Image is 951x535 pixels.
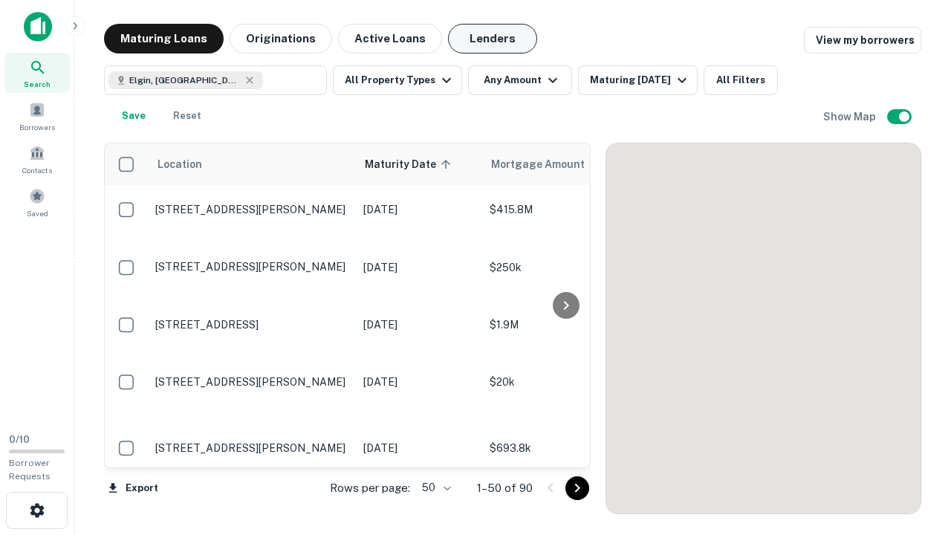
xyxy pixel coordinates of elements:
button: Any Amount [468,65,572,95]
button: Export [104,477,162,499]
span: Contacts [22,164,52,176]
div: Maturing [DATE] [590,71,691,89]
button: Reset [163,101,211,131]
a: Borrowers [4,96,70,136]
button: Go to next page [565,476,589,500]
a: Contacts [4,139,70,179]
span: Search [24,78,51,90]
p: 1–50 of 90 [477,479,533,497]
p: $1.9M [490,317,638,333]
span: Mortgage Amount [491,155,604,173]
span: Saved [27,207,48,219]
button: Maturing [DATE] [578,65,698,95]
span: Maturity Date [365,155,455,173]
iframe: Chat Widget [877,416,951,487]
button: All Property Types [333,65,462,95]
p: [STREET_ADDRESS][PERSON_NAME] [155,375,348,389]
p: [DATE] [363,259,475,276]
th: Location [148,143,356,185]
p: $20k [490,374,638,390]
p: [STREET_ADDRESS] [155,318,348,331]
p: [DATE] [363,374,475,390]
a: View my borrowers [804,27,921,53]
p: [DATE] [363,440,475,456]
p: [DATE] [363,201,475,218]
span: 0 / 10 [9,434,30,445]
p: $693.8k [490,440,638,456]
button: Save your search to get updates of matches that match your search criteria. [110,101,158,131]
span: Borrowers [19,121,55,133]
span: Location [157,155,202,173]
p: [STREET_ADDRESS][PERSON_NAME] [155,260,348,273]
th: Mortgage Amount [482,143,646,185]
a: Search [4,53,70,93]
button: Active Loans [338,24,442,53]
span: Elgin, [GEOGRAPHIC_DATA], [GEOGRAPHIC_DATA] [129,74,241,87]
p: [STREET_ADDRESS][PERSON_NAME] [155,203,348,216]
p: Rows per page: [330,479,410,497]
a: Saved [4,182,70,222]
img: capitalize-icon.png [24,12,52,42]
button: Originations [230,24,332,53]
h6: Show Map [823,108,878,125]
p: [DATE] [363,317,475,333]
div: 50 [416,477,453,499]
p: $250k [490,259,638,276]
th: Maturity Date [356,143,482,185]
button: Maturing Loans [104,24,224,53]
span: Borrower Requests [9,458,51,481]
button: All Filters [704,65,778,95]
p: $415.8M [490,201,638,218]
p: [STREET_ADDRESS][PERSON_NAME] [155,441,348,455]
button: Lenders [448,24,537,53]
